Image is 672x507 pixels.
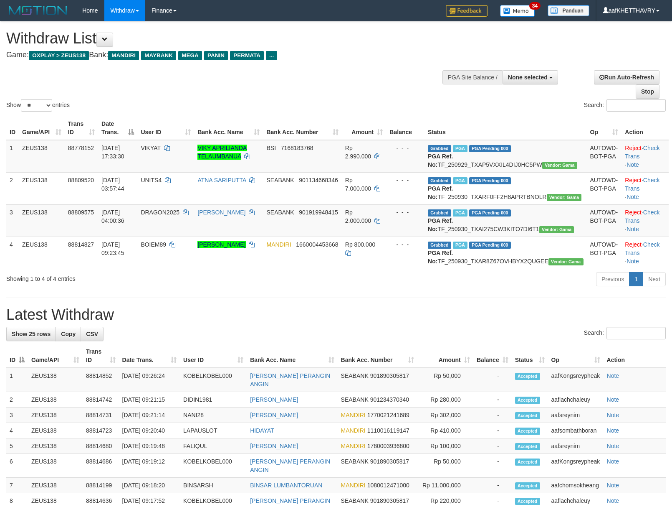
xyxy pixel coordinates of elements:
img: Feedback.jpg [446,5,488,17]
th: Date Trans.: activate to sort column ascending [119,344,180,368]
td: 4 [6,237,19,269]
a: Note [607,427,619,434]
span: MANDIRI [341,482,366,489]
span: ... [266,51,277,60]
span: Copy 901919948415 to clipboard [299,209,338,216]
span: OXPLAY > ZEUS138 [29,51,89,60]
span: Copy 1780003936800 to clipboard [367,443,409,449]
td: [DATE] 09:26:24 [119,368,180,392]
span: Copy 1110016119147 to clipboard [367,427,409,434]
a: Stop [636,84,659,99]
span: DRAGON2025 [141,209,179,216]
td: Rp 50,000 [417,454,473,478]
td: - [473,478,512,493]
th: Action [621,116,669,140]
td: NANI28 [180,408,247,423]
span: PANIN [204,51,228,60]
th: Status [424,116,586,140]
span: Vendor URL: https://trx31.1velocity.biz [547,194,582,201]
td: [DATE] 09:19:48 [119,438,180,454]
td: Rp 410,000 [417,423,473,438]
td: 5 [6,438,28,454]
span: Accepted [515,397,540,404]
a: Note [627,258,639,265]
td: TF_250930_TXARF0FF2H8APRTBNOLR [424,172,586,204]
a: Note [627,161,639,168]
span: MANDIRI [341,412,366,418]
span: SEABANK [341,497,369,504]
span: [DATE] 17:33:30 [101,145,124,160]
span: Marked by aafchomsokheang [453,242,467,249]
span: MANDIRI [108,51,139,60]
td: TF_250929_TXAP5VXXIL4DIJ0HC5PW [424,140,586,173]
span: Copy [61,331,76,337]
td: · · [621,204,669,237]
th: Bank Acc. Name: activate to sort column ascending [247,344,337,368]
td: AUTOWD-BOT-PGA [587,172,622,204]
a: ATNA SARIPUTTA [197,177,246,183]
span: PERMATA [230,51,264,60]
span: Grabbed [428,145,451,152]
a: Next [643,272,666,286]
span: 88809575 [68,209,94,216]
div: - - - [389,144,421,152]
td: LAPAUSLOT [180,423,247,438]
button: None selected [503,70,558,84]
div: - - - [389,240,421,249]
td: [DATE] 09:19:12 [119,454,180,478]
td: KOBELKOBEL000 [180,454,247,478]
td: ZEUS138 [19,140,65,173]
td: · · [621,172,669,204]
a: HIDAYAT [250,427,274,434]
span: Marked by aafchomsokheang [453,145,467,152]
a: Previous [596,272,629,286]
b: PGA Ref. No: [428,217,453,232]
span: Grabbed [428,242,451,249]
td: aafsreynim [548,408,604,423]
a: BINSAR LUMBANTORUAN [250,482,322,489]
span: Copy 901234370340 to clipboard [370,396,409,403]
div: - - - [389,176,421,184]
span: SEABANK [266,209,294,216]
td: aafKongsreypheak [548,368,604,392]
a: Note [607,482,619,489]
span: Copy 1770021241689 to clipboard [367,412,409,418]
label: Show entries [6,99,70,112]
span: MANDIRI [266,241,291,248]
input: Search: [606,99,666,112]
a: [PERSON_NAME] [250,396,298,403]
span: PGA Pending [469,145,511,152]
td: Rp 302,000 [417,408,473,423]
span: Grabbed [428,177,451,184]
span: Accepted [515,459,540,466]
th: Trans ID: activate to sort column ascending [83,344,119,368]
a: [PERSON_NAME] [197,209,245,216]
span: Accepted [515,482,540,489]
td: 2 [6,392,28,408]
th: Balance: activate to sort column ascending [473,344,512,368]
td: aaflachchaleuy [548,392,604,408]
th: Amount: activate to sort column ascending [417,344,473,368]
td: · · [621,237,669,269]
img: MOTION_logo.png [6,4,70,17]
td: 88814199 [83,478,119,493]
a: Copy [56,327,81,341]
td: ZEUS138 [19,172,65,204]
td: - [473,408,512,423]
span: Accepted [515,443,540,450]
a: 1 [629,272,643,286]
span: None selected [508,74,548,81]
a: Note [607,458,619,465]
a: Show 25 rows [6,327,56,341]
h1: Withdraw List [6,30,440,47]
td: ZEUS138 [28,454,83,478]
span: Copy 901890305817 to clipboard [370,458,409,465]
a: Check Trans [625,177,659,192]
td: 1 [6,368,28,392]
h1: Latest Withdraw [6,306,666,323]
a: [PERSON_NAME] [250,443,298,449]
td: aafsreynim [548,438,604,454]
td: TF_250930_TXAR8Z67OVHBYX2QUGEE [424,237,586,269]
span: MAYBANK [141,51,176,60]
td: [DATE] 09:21:14 [119,408,180,423]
